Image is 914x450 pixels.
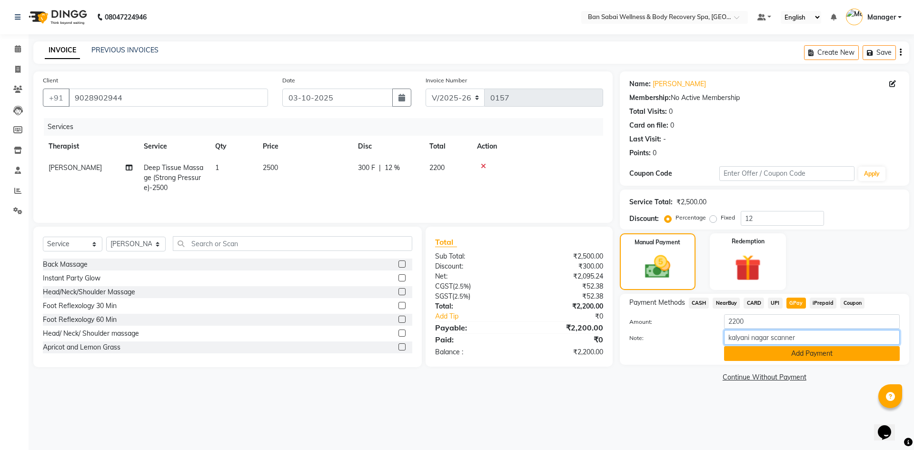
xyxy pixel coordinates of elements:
[744,298,764,309] span: CARD
[867,12,896,22] span: Manager
[263,163,278,172] span: 2500
[43,136,138,157] th: Therapist
[519,291,610,301] div: ₹52.38
[215,163,219,172] span: 1
[105,4,147,30] b: 08047224946
[724,330,900,345] input: Add Note
[43,315,117,325] div: Foot Reflexology 60 Min
[629,214,659,224] div: Discount:
[786,298,806,309] span: GPay
[629,298,685,308] span: Payment Methods
[519,322,610,333] div: ₹2,200.00
[719,166,854,181] input: Enter Offer / Coupon Code
[385,163,400,173] span: 12 %
[676,213,706,222] label: Percentage
[24,4,89,30] img: logo
[629,93,671,103] div: Membership:
[622,334,717,342] label: Note:
[45,42,80,59] a: INVOICE
[858,167,885,181] button: Apply
[629,134,661,144] div: Last Visit:
[669,107,673,117] div: 0
[428,271,519,281] div: Net:
[379,163,381,173] span: |
[724,314,900,329] input: Amount
[713,298,740,309] span: NearBuy
[91,46,159,54] a: PREVIOUS INVOICES
[471,136,603,157] th: Action
[43,329,139,339] div: Head/ Neck/ Shoulder massage
[840,298,864,309] span: Coupon
[629,169,719,179] div: Coupon Code
[428,291,519,301] div: ( )
[629,197,673,207] div: Service Total:
[519,271,610,281] div: ₹2,095.24
[428,251,519,261] div: Sub Total:
[663,134,666,144] div: -
[534,311,610,321] div: ₹0
[43,342,120,352] div: Apricot and Lemon Grass
[629,107,667,117] div: Total Visits:
[69,89,268,107] input: Search by Name/Mobile/Email/Code
[209,136,257,157] th: Qty
[689,298,709,309] span: CASH
[428,301,519,311] div: Total:
[653,79,706,89] a: [PERSON_NAME]
[426,76,467,85] label: Invoice Number
[43,301,117,311] div: Foot Reflexology 30 Min
[863,45,896,60] button: Save
[622,372,907,382] a: Continue Without Payment
[43,76,58,85] label: Client
[358,163,375,173] span: 300 F
[282,76,295,85] label: Date
[428,322,519,333] div: Payable:
[519,281,610,291] div: ₹52.38
[622,318,717,326] label: Amount:
[519,251,610,261] div: ₹2,500.00
[629,120,668,130] div: Card on file:
[173,236,412,251] input: Search or Scan
[44,118,610,136] div: Services
[435,292,452,300] span: SGST
[629,79,651,89] div: Name:
[455,282,469,290] span: 2.5%
[519,261,610,271] div: ₹300.00
[49,163,102,172] span: [PERSON_NAME]
[144,163,203,192] span: Deep Tissue Massage (Strong Pressure)-2500
[428,347,519,357] div: Balance :
[43,89,70,107] button: +91
[804,45,859,60] button: Create New
[435,282,453,290] span: CGST
[428,281,519,291] div: ( )
[670,120,674,130] div: 0
[676,197,706,207] div: ₹2,500.00
[454,292,468,300] span: 2.5%
[732,237,765,246] label: Redemption
[810,298,837,309] span: iPrepaid
[629,148,651,158] div: Points:
[424,136,471,157] th: Total
[846,9,863,25] img: Manager
[428,334,519,345] div: Paid:
[519,301,610,311] div: ₹2,200.00
[768,298,783,309] span: UPI
[43,287,135,297] div: Head/Neck/Shoulder Massage
[724,346,900,361] button: Add Payment
[428,311,534,321] a: Add Tip
[519,334,610,345] div: ₹0
[519,347,610,357] div: ₹2,200.00
[629,93,900,103] div: No Active Membership
[726,251,769,284] img: _gift.svg
[435,237,457,247] span: Total
[257,136,352,157] th: Price
[43,260,88,270] div: Back Massage
[721,213,735,222] label: Fixed
[429,163,445,172] span: 2200
[637,252,678,281] img: _cash.svg
[138,136,209,157] th: Service
[43,273,100,283] div: Instant Party Glow
[653,148,656,158] div: 0
[635,238,680,247] label: Manual Payment
[352,136,424,157] th: Disc
[428,261,519,271] div: Discount:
